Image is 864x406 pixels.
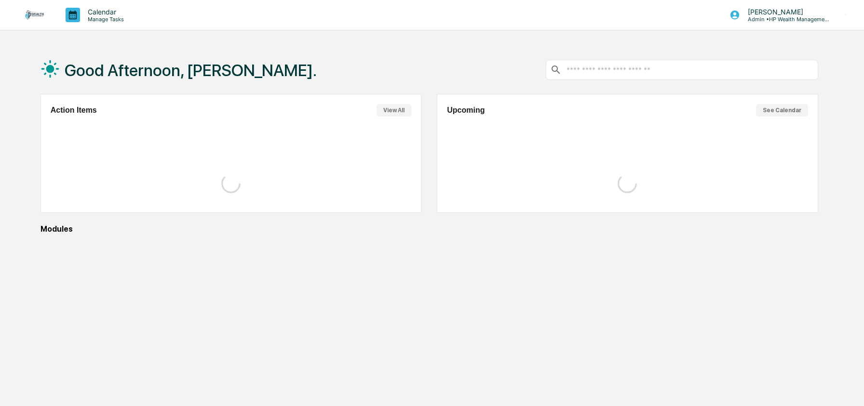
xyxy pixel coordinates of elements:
[377,104,411,117] button: View All
[740,8,830,16] p: [PERSON_NAME]
[51,106,97,115] h2: Action Items
[447,106,485,115] h2: Upcoming
[23,10,46,19] img: logo
[40,224,818,234] div: Modules
[740,16,830,23] p: Admin • HP Wealth Management, LLC
[80,8,129,16] p: Calendar
[65,61,317,80] h1: Good Afternoon, [PERSON_NAME].
[756,104,808,117] button: See Calendar
[80,16,129,23] p: Manage Tasks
